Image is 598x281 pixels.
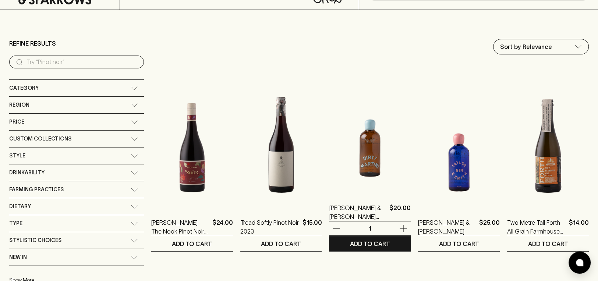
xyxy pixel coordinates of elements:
img: Buller The Nook Pinot Noir 2021 [151,78,233,207]
div: Dietary [9,198,144,215]
p: ADD TO CART [350,239,390,248]
div: Farming Practices [9,181,144,198]
p: Sort by Relevance [500,42,552,51]
span: Farming Practices [9,185,64,194]
a: Tread Softly Pinot Noir 2023 [240,218,300,236]
button: ADD TO CART [507,236,589,251]
div: Sort by Relevance [493,39,588,54]
img: Taylor & Smith Gin [418,78,500,207]
p: ADD TO CART [528,239,568,248]
img: bubble-icon [576,259,583,266]
div: Custom Collections [9,131,144,147]
p: $15.00 [302,218,322,236]
div: Style [9,147,144,164]
p: 1 [361,224,379,232]
p: ADD TO CART [172,239,212,248]
button: ADD TO CART [151,236,233,251]
a: [PERSON_NAME] The Nook Pinot Noir 2021 [151,218,209,236]
div: Type [9,215,144,232]
div: Drinkability [9,164,144,181]
div: Stylistic Choices [9,232,144,249]
span: Type [9,219,22,228]
div: Region [9,97,144,113]
span: Style [9,151,25,160]
p: ADD TO CART [439,239,479,248]
p: $20.00 [389,203,411,221]
span: New In [9,253,27,262]
button: ADD TO CART [418,236,500,251]
div: New In [9,249,144,266]
span: Stylistic Choices [9,236,61,245]
div: Category [9,80,144,96]
a: Two Metre Tall Forth All Grain Farmhouse Ale [507,218,566,236]
p: Refine Results [9,39,56,48]
span: Drinkability [9,168,45,177]
span: Region [9,100,29,110]
span: Dietary [9,202,31,211]
span: Category [9,83,39,93]
span: Price [9,117,24,127]
input: Try “Pinot noir” [27,56,138,68]
button: ADD TO CART [240,236,322,251]
span: Custom Collections [9,134,71,143]
p: $14.00 [569,218,589,236]
img: Taylor & Smith Dirty Martini Cocktail [329,64,411,192]
img: Tread Softly Pinot Noir 2023 [240,78,322,207]
div: Price [9,114,144,130]
p: $25.00 [479,218,500,236]
img: Two Metre Tall Forth All Grain Farmhouse Ale [507,78,589,207]
a: [PERSON_NAME] & [PERSON_NAME] [418,218,476,236]
button: ADD TO CART [329,236,411,251]
a: [PERSON_NAME] & [PERSON_NAME] Dirty Martini Cocktail [329,203,386,221]
p: $24.00 [212,218,233,236]
p: ADD TO CART [261,239,301,248]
